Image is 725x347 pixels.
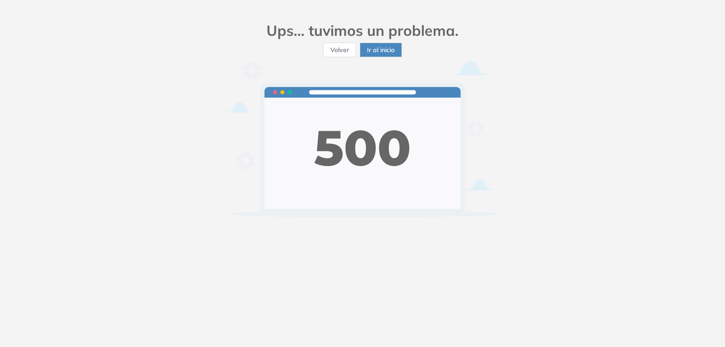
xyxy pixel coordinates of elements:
[360,43,402,57] button: Ir al inicio
[227,22,498,39] h2: Ups... tuvimos un problema.
[367,45,395,55] span: Ir al inicio
[323,43,356,57] button: Volver
[227,61,498,217] img: error
[330,45,349,55] span: Volver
